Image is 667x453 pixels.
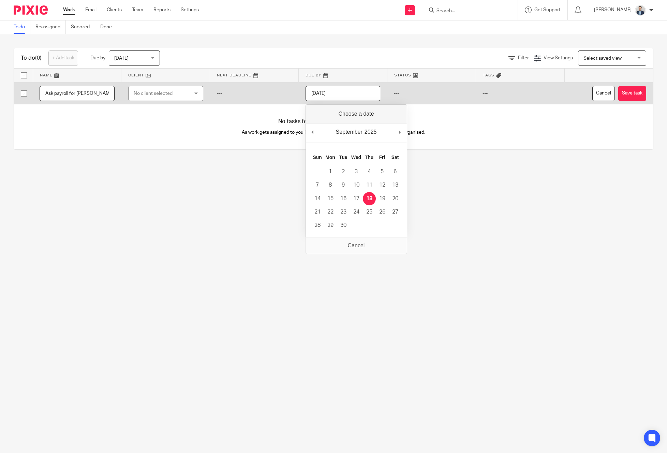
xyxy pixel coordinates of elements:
[107,6,122,13] a: Clients
[389,165,402,178] button: 6
[311,178,324,192] button: 7
[311,205,324,219] button: 21
[350,165,363,178] button: 3
[311,219,324,232] button: 28
[363,192,376,205] button: 18
[339,155,347,160] abbr: Tuesday
[350,178,363,192] button: 10
[324,219,337,232] button: 29
[376,165,389,178] button: 5
[583,56,622,61] span: Select saved view
[483,73,494,77] span: Tags
[376,192,389,205] button: 19
[306,86,381,101] input: Use the arrow keys to pick a date
[309,127,316,137] button: Previous Month
[376,205,389,219] button: 26
[324,192,337,205] button: 15
[594,6,632,13] p: [PERSON_NAME]
[387,82,476,104] td: ---
[335,127,364,137] div: September
[544,56,573,60] span: View Settings
[48,50,78,66] a: + Add task
[364,127,378,137] div: 2025
[134,86,189,101] div: No client selected
[40,86,115,101] input: Task name
[518,56,529,60] span: Filter
[90,55,105,61] p: Due by
[132,6,143,13] a: Team
[71,20,95,34] a: Snoozed
[311,192,324,205] button: 14
[14,5,48,15] img: Pixie
[476,82,564,104] td: ---
[174,129,493,136] p: As work gets assigned to you it'll appear here automatically, helping you stay organised.
[337,219,350,232] button: 30
[363,178,376,192] button: 11
[35,20,66,34] a: Reassigned
[313,155,322,160] abbr: Sunday
[363,165,376,178] button: 4
[391,155,399,160] abbr: Saturday
[85,6,97,13] a: Email
[534,8,561,12] span: Get Support
[389,178,402,192] button: 13
[618,86,646,101] button: Save task
[21,55,42,62] h1: To do
[100,20,117,34] a: Done
[389,205,402,219] button: 27
[389,192,402,205] button: 20
[324,178,337,192] button: 8
[350,205,363,219] button: 24
[324,165,337,178] button: 1
[324,205,337,219] button: 22
[153,6,171,13] a: Reports
[350,192,363,205] button: 17
[337,192,350,205] button: 16
[14,20,30,34] a: To do
[337,178,350,192] button: 9
[397,127,403,137] button: Next Month
[376,178,389,192] button: 12
[365,155,373,160] abbr: Thursday
[379,155,385,160] abbr: Friday
[14,118,653,125] h4: No tasks for now. Relax and enjoy your day!
[114,56,129,61] span: [DATE]
[181,6,199,13] a: Settings
[363,205,376,219] button: 25
[592,86,615,101] button: Cancel
[337,165,350,178] button: 2
[351,155,361,160] abbr: Wednesday
[337,205,350,219] button: 23
[436,8,497,14] input: Search
[210,82,299,104] td: ---
[325,155,335,160] abbr: Monday
[63,6,75,13] a: Work
[635,5,646,16] img: LinkedIn%20Profile.jpeg
[35,55,42,61] span: (0)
